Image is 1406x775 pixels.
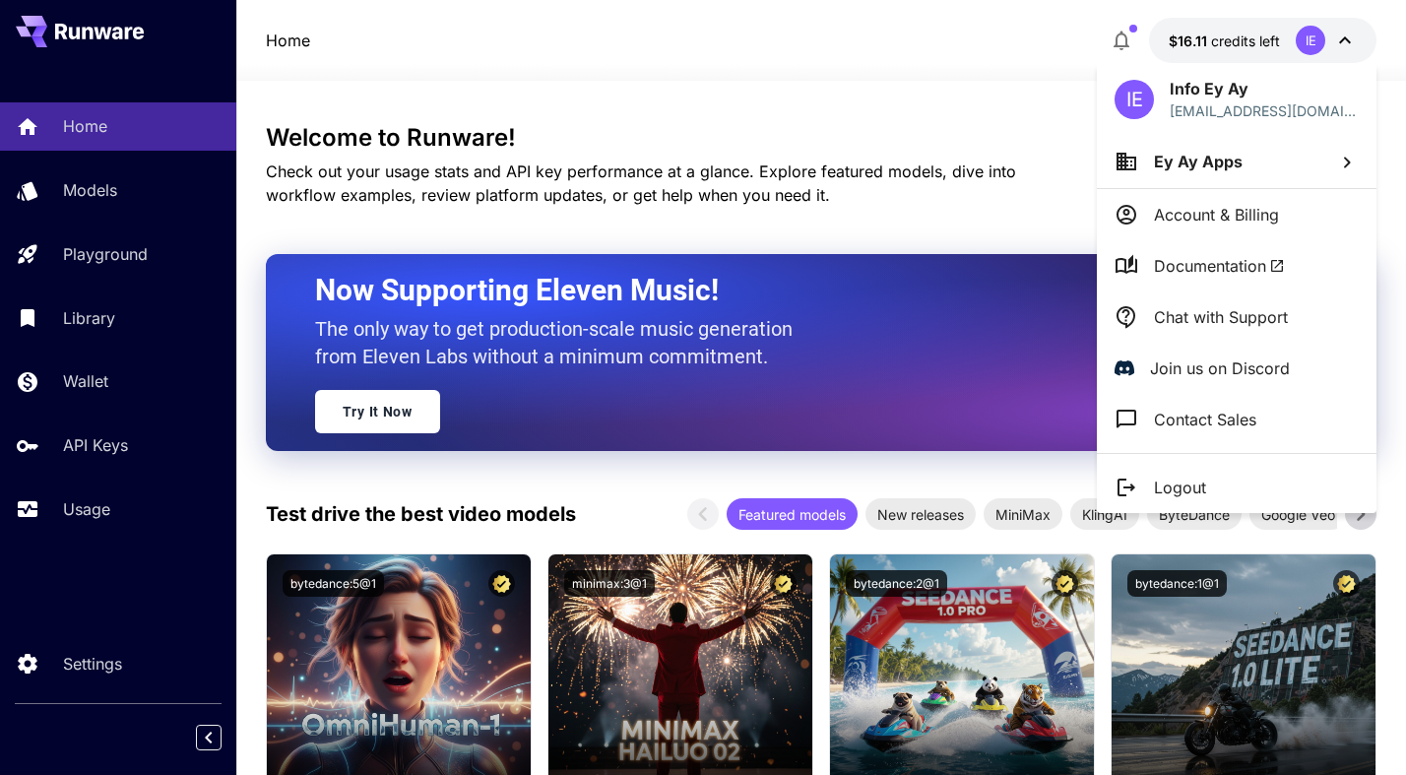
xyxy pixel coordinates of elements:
p: Logout [1154,476,1206,499]
div: IE [1115,80,1154,119]
p: [EMAIL_ADDRESS][DOMAIN_NAME] [1170,100,1359,121]
p: Contact Sales [1154,408,1256,431]
p: Join us on Discord [1150,356,1290,380]
button: Ey Ay Apps [1097,135,1376,188]
span: Ey Ay Apps [1154,152,1243,171]
span: Documentation [1154,254,1285,278]
p: Info Ey Ay [1170,77,1359,100]
p: Chat with Support [1154,305,1288,329]
div: info@eyay.app [1170,100,1359,121]
p: Account & Billing [1154,203,1279,226]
